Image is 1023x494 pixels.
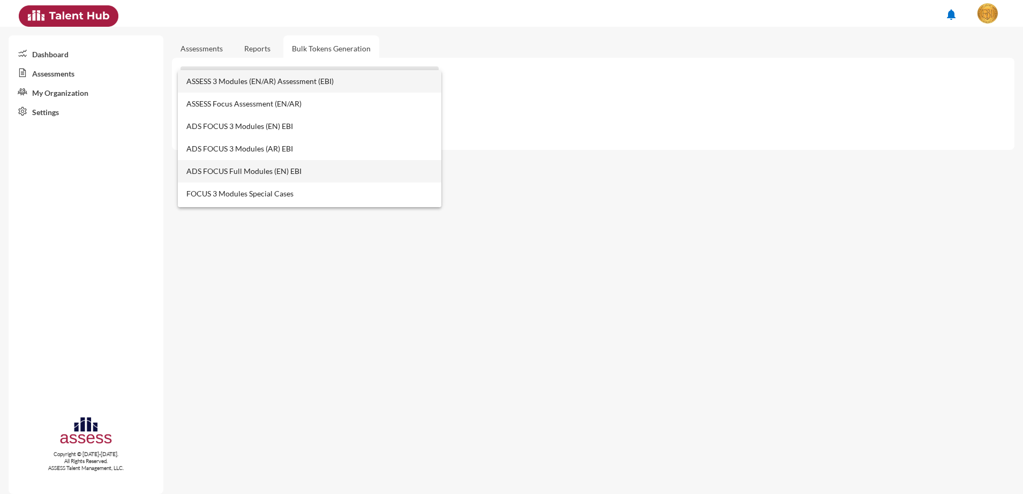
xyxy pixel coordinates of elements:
span: ADS FOCUS Full Modules (AR) EBI [186,205,433,227]
span: ADS FOCUS Full Modules (EN) EBI [186,160,433,183]
span: ADS FOCUS 3 Modules (AR) EBI [186,138,433,160]
span: FOCUS 3 Modules Special Cases [186,183,433,205]
span: ASSESS Focus Assessment (EN/AR) [186,93,433,115]
span: ADS FOCUS 3 Modules (EN) EBI [186,115,433,138]
span: ASSESS 3 Modules (EN/AR) Assessment (EBI) [186,70,433,93]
